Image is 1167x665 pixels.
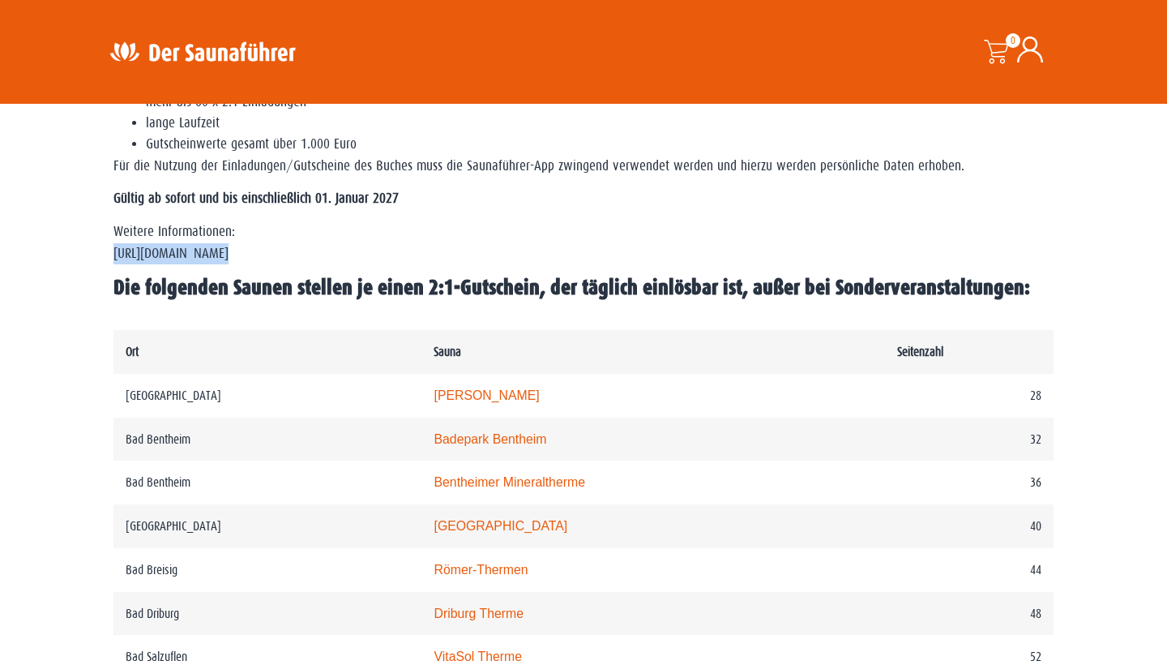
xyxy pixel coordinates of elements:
[113,418,421,461] td: Bad Bentheim
[897,345,943,358] b: Seitenzahl
[113,156,1054,177] p: Für die Nutzung der Einladungen/Gutscheine des Buches muss die Saunaführer-App zwingend verwendet...
[113,276,1030,299] b: Die folgenden Saunen stellen je einen 2:1-Gutschein, der täglich einlösbar ist, außer bei Sonderv...
[1006,33,1020,48] span: 0
[434,475,585,489] a: Bentheimer Mineraltherme
[146,134,1054,155] li: Gutscheinwerte gesamt über 1.000 Euro
[885,592,1054,636] td: 48
[885,548,1054,592] td: 44
[434,519,567,533] a: [GEOGRAPHIC_DATA]
[113,504,421,548] td: [GEOGRAPHIC_DATA]
[113,548,421,592] td: Bad Breisig
[885,374,1054,418] td: 28
[113,191,399,206] strong: Gültig ab sofort und bis einschließlich 01. Januar 2027
[885,461,1054,504] td: 36
[434,432,546,446] a: Badepark Bentheim
[434,388,539,402] a: [PERSON_NAME]
[113,592,421,636] td: Bad Driburg
[434,650,522,663] a: VitaSol Therme
[434,607,524,620] a: Driburg Therme
[434,345,461,358] b: Sauna
[126,345,139,358] b: Ort
[146,113,1054,134] li: lange Laufzeit
[885,418,1054,461] td: 32
[113,461,421,504] td: Bad Bentheim
[434,563,528,577] a: Römer-Thermen
[885,504,1054,548] td: 40
[113,221,1054,264] p: Weitere Informationen: [URL][DOMAIN_NAME]
[113,374,421,418] td: [GEOGRAPHIC_DATA]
